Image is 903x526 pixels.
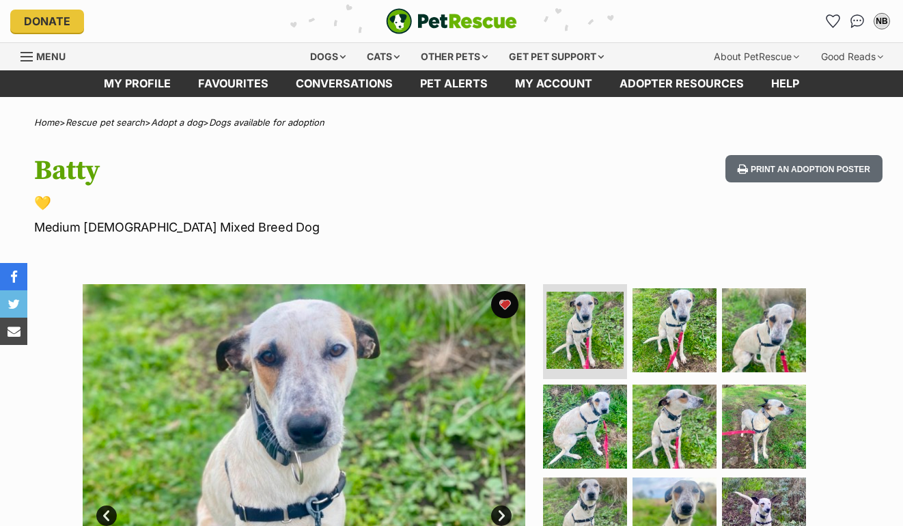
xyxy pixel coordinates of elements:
a: Adopter resources [606,70,758,97]
a: Help [758,70,813,97]
img: Photo of Batty [722,385,806,469]
div: Get pet support [499,43,613,70]
a: Rescue pet search [66,117,145,128]
img: Photo of Batty [633,288,717,372]
a: conversations [282,70,406,97]
div: About PetRescue [704,43,809,70]
ul: Account quick links [822,10,893,32]
a: Adopt a dog [151,117,203,128]
div: Good Reads [811,43,893,70]
a: Next [491,506,512,526]
div: NB [875,14,889,28]
a: My account [501,70,606,97]
h1: Batty [34,155,551,186]
img: Photo of Batty [546,292,624,369]
img: Photo of Batty [722,288,806,372]
div: Dogs [301,43,355,70]
a: PetRescue [386,8,517,34]
div: Cats [357,43,409,70]
a: Pet alerts [406,70,501,97]
p: Medium [DEMOGRAPHIC_DATA] Mixed Breed Dog [34,218,551,236]
span: Menu [36,51,66,62]
a: Favourites [184,70,282,97]
a: Favourites [822,10,844,32]
img: logo-e224e6f780fb5917bec1dbf3a21bbac754714ae5b6737aabdf751b685950b380.svg [386,8,517,34]
button: Print an adoption poster [725,155,883,183]
button: My account [871,10,893,32]
div: Other pets [411,43,497,70]
a: Conversations [846,10,868,32]
a: My profile [90,70,184,97]
a: Home [34,117,59,128]
a: Prev [96,506,117,526]
img: chat-41dd97257d64d25036548639549fe6c8038ab92f7586957e7f3b1b290dea8141.svg [850,14,865,28]
button: favourite [491,291,518,318]
a: Dogs available for adoption [209,117,324,128]
img: Photo of Batty [633,385,717,469]
a: Menu [20,43,75,68]
img: Photo of Batty [543,385,627,469]
a: Donate [10,10,84,33]
p: 💛 [34,193,551,212]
